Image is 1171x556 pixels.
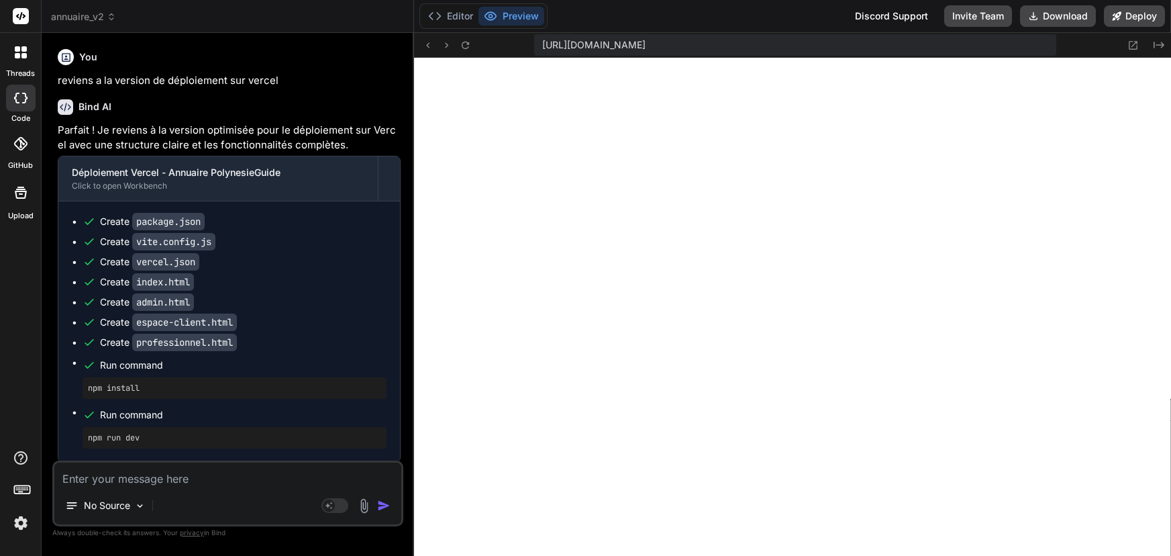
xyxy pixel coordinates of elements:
div: Déploiement Vercel - Annuaire PolynesieGuide [72,166,364,179]
div: Create [100,336,237,349]
h6: Bind AI [79,100,111,113]
p: Always double-check its answers. Your in Bind [52,526,403,539]
span: privacy [180,528,204,537]
div: Discord Support [847,5,936,27]
button: Invite Team [944,5,1012,27]
code: package.json [132,213,205,230]
h6: You [79,50,97,64]
span: Run command [100,408,387,422]
pre: npm run dev [88,432,381,443]
button: Editor [423,7,478,26]
label: code [11,113,30,124]
label: GitHub [8,160,33,171]
div: Create [100,255,199,269]
img: settings [9,512,32,535]
img: Pick Models [134,500,146,512]
span: annuaire_v2 [51,10,116,24]
button: Déploiement Vercel - Annuaire PolynesieGuideClick to open Workbench [58,156,378,201]
div: Create [100,215,205,228]
button: Deploy [1104,5,1165,27]
label: threads [6,68,35,79]
img: attachment [356,498,372,514]
code: espace-client.html [132,314,237,331]
div: Create [100,275,194,289]
label: Upload [8,210,34,222]
button: Download [1020,5,1096,27]
code: vite.config.js [132,233,215,250]
span: Run command [100,359,387,372]
span: [URL][DOMAIN_NAME] [542,38,646,52]
code: admin.html [132,293,194,311]
code: professionnel.html [132,334,237,351]
code: index.html [132,273,194,291]
img: icon [377,499,391,512]
pre: npm install [88,383,381,393]
iframe: Preview [414,58,1171,556]
div: Create [100,316,237,329]
button: Preview [478,7,544,26]
div: Create [100,295,194,309]
div: Click to open Workbench [72,181,364,191]
p: No Source [84,499,130,512]
p: Parfait ! Je reviens à la version optimisée pour le déploiement sur Vercel avec une structure cla... [58,123,401,153]
p: reviens a la version de déploiement sur vercel [58,73,401,89]
code: vercel.json [132,253,199,271]
div: Create [100,235,215,248]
